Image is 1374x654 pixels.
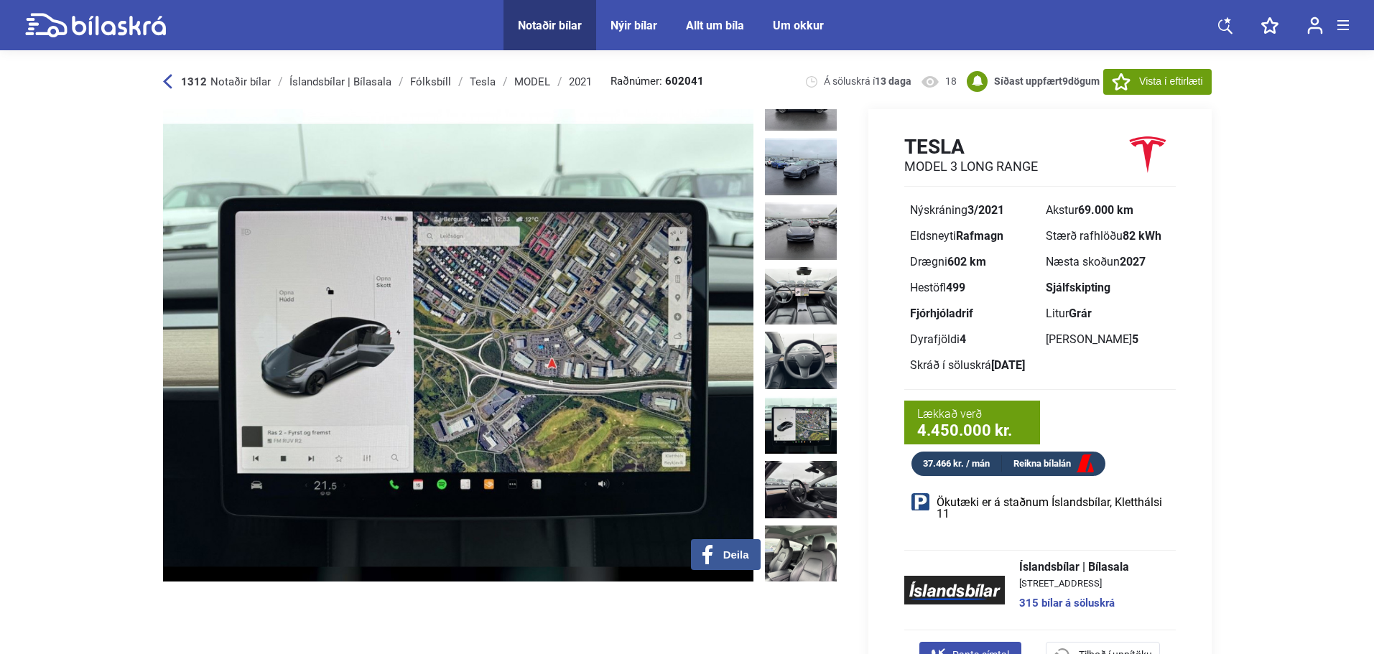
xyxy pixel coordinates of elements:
[765,525,837,583] img: 1755264093_1920480046183772594_27564066544505166.jpg
[1069,307,1092,320] b: Grár
[910,307,973,320] b: Fjórhjóladrif
[917,423,1027,439] span: 4.450.000 kr.
[518,19,582,32] a: Notaðir bílar
[946,281,965,294] b: 499
[665,76,704,87] b: 602041
[611,19,657,32] a: Nýir bílar
[960,332,966,346] b: 4
[1019,561,1129,573] span: Íslandsbílar | Bílasala
[765,138,837,195] img: 1755264090_8968812832532371710_27564063485127516.jpg
[1046,308,1170,319] div: Litur
[910,360,1034,371] div: Skráð í söluskrá
[947,255,986,268] b: 602 km
[181,75,207,88] b: 1312
[910,282,1034,294] div: Hestöfl
[686,19,744,32] a: Allt um bíla
[910,256,1034,268] div: Drægni
[1307,17,1323,34] img: user-login.svg
[470,76,496,88] div: Tesla
[1078,203,1133,217] b: 69.000 km
[1002,455,1105,473] a: Reikna bílalán
[691,539,761,570] button: Deila
[765,202,837,260] img: 1755264091_6851830030366873631_27564063952422295.jpg
[1132,332,1138,346] b: 5
[1046,281,1110,294] b: Sjálfskipting
[991,358,1025,372] b: [DATE]
[210,75,271,88] span: Notaðir bílar
[937,497,1169,520] span: Ökutæki er á staðnum Íslandsbílar, Kletthálsi 11
[1019,579,1129,588] span: [STREET_ADDRESS]
[875,75,911,87] b: 13 daga
[917,406,1027,423] span: Lækkað verð
[765,332,837,389] img: 1755264092_7959180461388767435_27564064826044418.jpg
[773,19,824,32] a: Um okkur
[765,267,837,324] img: 1755264091_3206258266589182377_27564064348223976.jpg
[765,461,837,518] img: 1755264093_6213684035162350980_27564066120673601.jpg
[1019,598,1129,609] a: 315 bílar á söluskrá
[910,334,1034,345] div: Dyrafjöldi
[1046,205,1170,216] div: Akstur
[910,230,1034,242] div: Eldsneyti
[410,76,451,88] div: Fólksbíll
[824,75,911,88] span: Á söluskrá í
[1103,69,1211,95] button: Vista í eftirlæti
[289,76,391,88] div: Íslandsbílar | Bílasala
[1046,230,1170,242] div: Stærð rafhlöðu
[569,76,592,88] div: 2021
[1139,74,1202,89] span: Vista í eftirlæti
[723,548,749,561] span: Deila
[967,203,1004,217] b: 3/2021
[956,229,1003,243] b: Rafmagn
[1046,334,1170,345] div: [PERSON_NAME]
[765,396,837,454] img: 1755264093_1774339565556530568_27564065657225117.jpg
[911,455,1002,472] div: 37.466 kr. / mán
[1062,75,1068,87] span: 9
[1123,229,1161,243] b: 82 kWh
[904,159,1038,174] h2: MODEL 3 LONG RANGE
[994,75,1100,87] b: Síðast uppfært dögum
[1120,255,1146,268] b: 2027
[945,75,957,88] span: 18
[904,135,1038,159] h1: Tesla
[1120,134,1176,175] img: logo Tesla MODEL 3 LONG RANGE
[910,205,1034,216] div: Nýskráning
[1046,256,1170,268] div: Næsta skoðun
[514,76,550,88] div: MODEL
[611,76,704,87] span: Raðnúmer:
